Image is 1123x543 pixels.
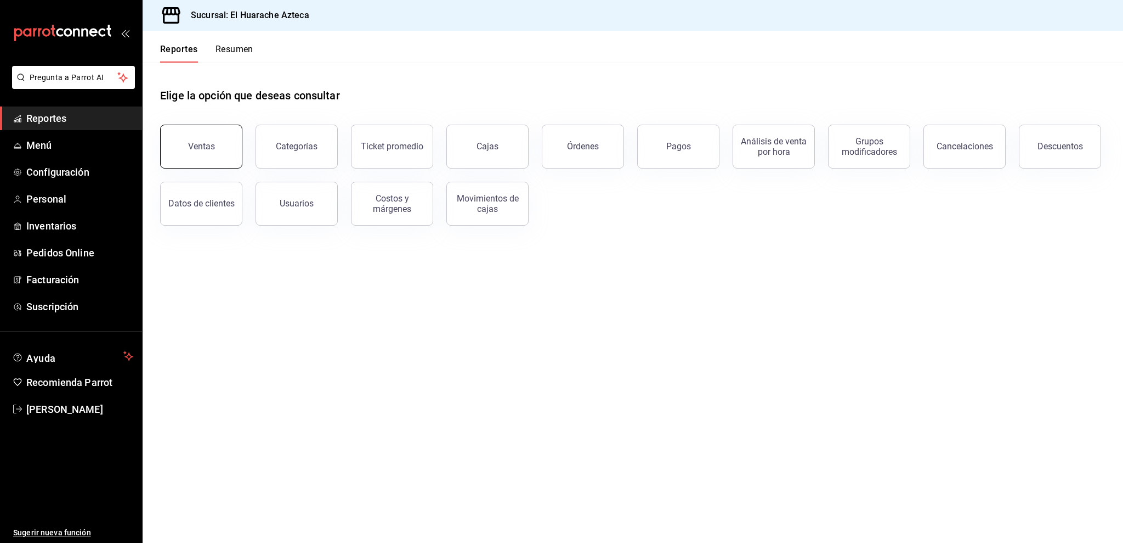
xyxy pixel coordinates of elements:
a: Cajas [446,125,529,169]
div: Análisis de venta por hora [740,136,808,157]
button: open_drawer_menu [121,29,129,37]
div: Ticket promedio [361,141,423,152]
span: Sugerir nueva función [13,527,133,539]
span: Inventarios [26,219,133,233]
div: Cancelaciones [937,141,993,152]
div: Costos y márgenes [358,193,426,214]
div: Descuentos [1037,141,1083,152]
button: Ventas [160,125,242,169]
button: Usuarios [256,182,338,226]
div: Datos de clientes [168,198,235,209]
span: Recomienda Parrot [26,375,133,390]
div: Ventas [188,141,215,152]
button: Pagos [637,125,719,169]
div: Grupos modificadores [835,136,903,157]
button: Pregunta a Parrot AI [12,66,135,89]
button: Grupos modificadores [828,125,910,169]
span: Pedidos Online [26,245,133,260]
div: Órdenes [567,141,599,152]
button: Categorías [256,125,338,169]
span: Personal [26,192,133,206]
div: Categorías [276,141,317,152]
h1: Elige la opción que deseas consultar [160,87,340,104]
span: Facturación [26,272,133,287]
button: Resumen [215,44,253,63]
button: Datos de clientes [160,182,242,226]
span: Suscripción [26,299,133,314]
h3: Sucursal: El Huarache Azteca [182,9,309,22]
div: Pagos [666,141,691,152]
span: [PERSON_NAME] [26,402,133,417]
button: Órdenes [542,125,624,169]
div: Cajas [477,140,499,153]
button: Descuentos [1019,125,1101,169]
div: Movimientos de cajas [453,193,521,214]
button: Movimientos de cajas [446,182,529,226]
button: Análisis de venta por hora [733,125,815,169]
span: Menú [26,138,133,153]
span: Reportes [26,111,133,126]
button: Costos y márgenes [351,182,433,226]
span: Pregunta a Parrot AI [30,72,118,83]
a: Pregunta a Parrot AI [8,80,135,91]
span: Configuración [26,165,133,180]
button: Ticket promedio [351,125,433,169]
div: navigation tabs [160,44,253,63]
div: Usuarios [280,198,314,209]
span: Ayuda [26,350,119,363]
button: Reportes [160,44,198,63]
button: Cancelaciones [923,125,1006,169]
